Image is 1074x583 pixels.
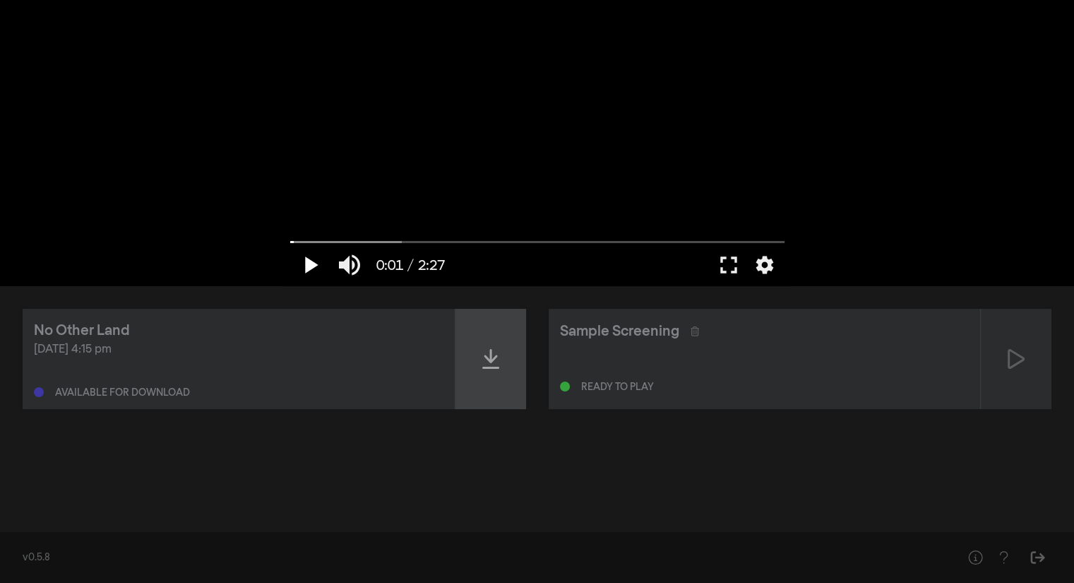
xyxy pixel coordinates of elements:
[709,244,748,286] button: Full screen
[748,244,781,286] button: More settings
[23,550,933,565] div: v0.5.8
[290,244,330,286] button: Play
[961,543,989,572] button: Help
[369,244,452,286] button: 0:01 / 2:27
[1023,543,1051,572] button: Sign Out
[55,388,190,398] div: Available for download
[581,382,654,392] div: Ready to play
[989,543,1018,572] button: Help
[34,341,443,358] div: [DATE] 4:15 pm
[34,320,130,341] div: No Other Land
[560,321,679,342] div: Sample Screening
[330,244,369,286] button: Mute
